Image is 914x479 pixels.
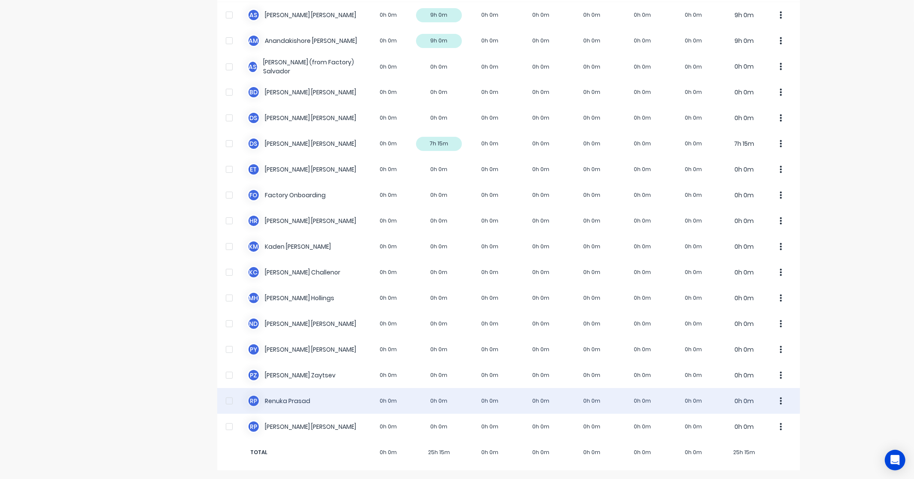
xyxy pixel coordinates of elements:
[668,449,719,456] span: 0h 0m
[414,449,464,456] span: 25h 15m
[566,449,617,456] span: 0h 0m
[247,449,363,456] span: TOTAL
[885,450,905,470] div: Open Intercom Messenger
[617,449,668,456] span: 0h 0m
[363,449,414,456] span: 0h 0m
[464,449,515,456] span: 0h 0m
[515,449,566,456] span: 0h 0m
[719,449,770,456] span: 25h 15m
